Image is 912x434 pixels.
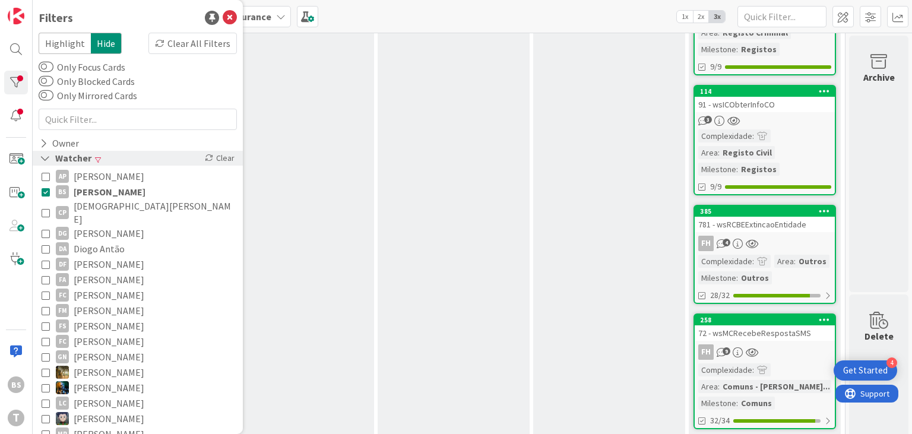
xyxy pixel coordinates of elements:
[74,411,144,426] span: [PERSON_NAME]
[56,381,69,394] img: JC
[42,169,234,184] button: AP [PERSON_NAME]
[74,380,144,395] span: [PERSON_NAME]
[736,43,738,56] span: :
[56,366,69,379] img: JC
[42,334,234,349] button: FC [PERSON_NAME]
[700,207,835,216] div: 385
[56,319,69,332] div: FS
[42,395,234,411] button: LC [PERSON_NAME]
[752,363,754,376] span: :
[863,70,895,84] div: Archive
[74,318,144,334] span: [PERSON_NAME]
[8,410,24,426] div: T
[56,242,69,255] div: DA
[710,289,730,302] span: 28/32
[56,170,69,183] div: AP
[718,146,720,159] span: :
[738,271,772,284] div: Outros
[56,185,69,198] div: BS
[710,414,730,427] span: 32/34
[8,8,24,24] img: Visit kanbanzone.com
[695,315,835,325] div: 258
[39,109,237,130] input: Quick Filter...
[700,316,835,324] div: 258
[695,86,835,97] div: 114
[698,271,736,284] div: Milestone
[737,6,826,27] input: Quick Filter...
[698,43,736,56] div: Milestone
[698,146,718,159] div: Area
[834,360,897,381] div: Open Get Started checklist, remaining modules: 4
[752,129,754,142] span: :
[42,318,234,334] button: FS [PERSON_NAME]
[202,151,237,166] div: Clear
[42,365,234,380] button: JC [PERSON_NAME]
[74,169,144,184] span: [PERSON_NAME]
[56,350,69,363] div: GN
[42,184,234,199] button: BS [PERSON_NAME]
[695,325,835,341] div: 72 - wsMCRecebeRespostaSMS
[74,256,144,272] span: [PERSON_NAME]
[695,217,835,232] div: 781 - wsRCBEExtincaoEntidade
[39,33,91,54] span: Highlight
[723,347,730,355] span: 9
[698,255,752,268] div: Complexidade
[74,199,234,226] span: [DEMOGRAPHIC_DATA][PERSON_NAME]
[700,87,835,96] div: 114
[39,9,73,27] div: Filters
[56,227,69,240] div: DG
[794,255,796,268] span: :
[695,344,835,360] div: FH
[74,272,144,287] span: [PERSON_NAME]
[39,75,53,87] button: Only Blocked Cards
[74,287,144,303] span: [PERSON_NAME]
[698,236,714,251] div: FH
[42,241,234,256] button: DA Diogo Antão
[718,380,720,393] span: :
[709,11,725,23] span: 3x
[74,184,145,199] span: [PERSON_NAME]
[56,258,69,271] div: DF
[736,163,738,176] span: :
[738,43,780,56] div: Registos
[56,304,69,317] div: FM
[698,129,752,142] div: Complexidade
[8,376,24,393] div: BS
[677,11,693,23] span: 1x
[39,151,93,166] div: Watcher
[42,272,234,287] button: FA [PERSON_NAME]
[74,241,125,256] span: Diogo Antão
[843,365,888,376] div: Get Started
[74,334,144,349] span: [PERSON_NAME]
[74,303,144,318] span: [PERSON_NAME]
[698,397,736,410] div: Milestone
[74,395,144,411] span: [PERSON_NAME]
[693,205,836,304] a: 385781 - wsRCBEExtincaoEntidadeFHComplexidade:Area:OutrosMilestone:Outros28/32
[42,226,234,241] button: DG [PERSON_NAME]
[39,74,135,88] label: Only Blocked Cards
[39,60,125,74] label: Only Focus Cards
[752,255,754,268] span: :
[42,380,234,395] button: JC [PERSON_NAME]
[56,206,69,219] div: CP
[56,397,69,410] div: LC
[39,90,53,102] button: Only Mirrored Cards
[74,349,144,365] span: [PERSON_NAME]
[710,180,721,193] span: 9/9
[695,315,835,341] div: 25872 - wsMCRecebeRespostaSMS
[864,329,894,343] div: Delete
[704,116,712,123] span: 3
[74,365,144,380] span: [PERSON_NAME]
[710,61,721,73] span: 9/9
[42,256,234,272] button: DF [PERSON_NAME]
[695,97,835,112] div: 91 - wsICObterInfoCO
[25,2,54,16] span: Support
[148,33,237,54] div: Clear All Filters
[698,163,736,176] div: Milestone
[774,255,794,268] div: Area
[738,163,780,176] div: Registos
[693,313,836,429] a: 25872 - wsMCRecebeRespostaSMSFHComplexidade:Area:Comuns - [PERSON_NAME]...Milestone:Comuns32/34
[736,271,738,284] span: :
[42,411,234,426] button: LS [PERSON_NAME]
[693,85,836,195] a: 11491 - wsICObterInfoCOComplexidade:Area:Registo CivilMilestone:Registos9/9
